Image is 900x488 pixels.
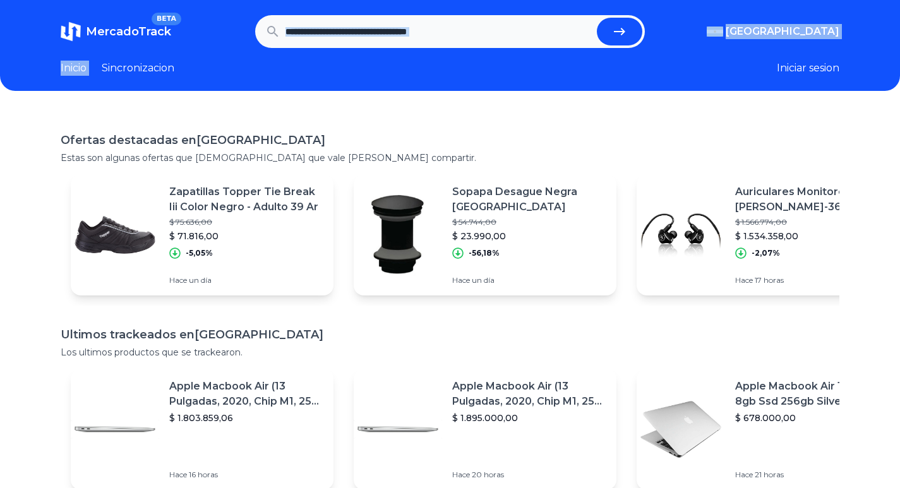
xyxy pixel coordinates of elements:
[452,217,606,227] p: $ 54.744,00
[452,275,606,285] p: Hace un día
[169,412,323,424] p: $ 1.803.859,06
[452,470,606,480] p: Hace 20 horas
[452,184,606,215] p: Sopapa Desague Negra [GEOGRAPHIC_DATA]
[752,248,780,258] p: -2,07%
[735,230,889,242] p: $ 1.534.358,00
[452,230,606,242] p: $ 23.990,00
[71,385,159,473] img: Featured image
[102,61,174,76] a: Sincronizacion
[61,21,81,42] img: MercadoTrack
[707,27,723,37] img: Argentina
[169,470,323,480] p: Hace 16 horas
[61,131,839,149] h1: Ofertas destacadas en [GEOGRAPHIC_DATA]
[86,25,171,39] span: MercadoTrack
[71,174,333,295] a: Featured imageZapatillas Topper Tie Break Iii Color Negro - Adulto 39 Ar$ 75.636,00$ 71.816,00-5,...
[169,230,323,242] p: $ 71.816,00
[452,412,606,424] p: $ 1.895.000,00
[735,217,889,227] p: $ 1.566.774,00
[61,21,171,42] a: MercadoTrackBETA
[777,61,839,76] button: Iniciar sesion
[169,217,323,227] p: $ 75.636,00
[61,152,839,164] p: Estas son algunas ofertas que [DEMOGRAPHIC_DATA] que vale [PERSON_NAME] compartir.
[735,379,889,409] p: Apple Macbook Air 13 Core I5 8gb Ssd 256gb Silver
[735,275,889,285] p: Hace 17 horas
[169,184,323,215] p: Zapatillas Topper Tie Break Iii Color Negro - Adulto 39 Ar
[735,412,889,424] p: $ 678.000,00
[354,174,616,295] a: Featured imageSopapa Desague Negra [GEOGRAPHIC_DATA]$ 54.744,00$ 23.990,00-56,18%Hace un día
[735,184,889,215] p: Auriculares Monitoreo In Ear [PERSON_NAME]-360
[186,248,213,258] p: -5,05%
[61,346,839,359] p: Los ultimos productos que se trackearon.
[469,248,500,258] p: -56,18%
[354,385,442,473] img: Featured image
[452,379,606,409] p: Apple Macbook Air (13 Pulgadas, 2020, Chip M1, 256 Gb De Ssd, 8 Gb De Ram) - Plata
[169,275,323,285] p: Hace un día
[71,191,159,279] img: Featured image
[707,24,839,39] button: [GEOGRAPHIC_DATA]
[61,326,839,343] h1: Ultimos trackeados en [GEOGRAPHIC_DATA]
[354,191,442,279] img: Featured image
[735,470,889,480] p: Hace 21 horas
[726,24,839,39] span: [GEOGRAPHIC_DATA]
[61,61,87,76] a: Inicio
[169,379,323,409] p: Apple Macbook Air (13 Pulgadas, 2020, Chip M1, 256 Gb De Ssd, 8 Gb De Ram) - Plata
[637,174,899,295] a: Featured imageAuriculares Monitoreo In Ear [PERSON_NAME]-360$ 1.566.774,00$ 1.534.358,00-2,07%Hac...
[637,191,725,279] img: Featured image
[152,13,181,25] span: BETA
[637,385,725,473] img: Featured image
